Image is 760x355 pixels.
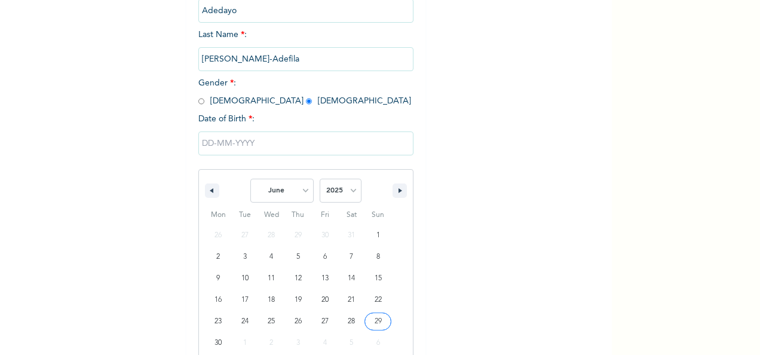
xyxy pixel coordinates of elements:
button: 6 [311,246,338,268]
span: 9 [216,268,220,289]
span: 5 [296,246,300,268]
span: 14 [348,268,355,289]
button: 15 [364,268,391,289]
span: 4 [269,246,273,268]
span: 27 [321,311,329,332]
button: 27 [311,311,338,332]
button: 25 [258,311,285,332]
button: 8 [364,246,391,268]
span: 30 [214,332,222,354]
span: 3 [243,246,247,268]
button: 26 [285,311,312,332]
span: Sun [364,206,391,225]
span: 13 [321,268,329,289]
button: 14 [338,268,365,289]
button: 17 [232,289,259,311]
span: 29 [375,311,382,332]
button: 9 [205,268,232,289]
button: 12 [285,268,312,289]
span: 10 [241,268,249,289]
span: 1 [376,225,380,246]
button: 4 [258,246,285,268]
button: 5 [285,246,312,268]
input: Enter your last name [198,47,413,71]
button: 21 [338,289,365,311]
span: 22 [375,289,382,311]
span: Fri [311,206,338,225]
button: 28 [338,311,365,332]
span: 6 [323,246,327,268]
button: 19 [285,289,312,311]
span: 21 [348,289,355,311]
button: 7 [338,246,365,268]
button: 13 [311,268,338,289]
span: 26 [295,311,302,332]
span: 28 [348,311,355,332]
button: 3 [232,246,259,268]
span: 17 [241,289,249,311]
span: 23 [214,311,222,332]
span: Sat [338,206,365,225]
span: Gender : [DEMOGRAPHIC_DATA] [DEMOGRAPHIC_DATA] [198,79,411,105]
input: DD-MM-YYYY [198,131,413,155]
span: 16 [214,289,222,311]
span: 20 [321,289,329,311]
span: Last Name : [198,30,413,63]
span: 12 [295,268,302,289]
button: 30 [205,332,232,354]
button: 18 [258,289,285,311]
span: Thu [285,206,312,225]
button: 23 [205,311,232,332]
span: 15 [375,268,382,289]
span: 11 [268,268,275,289]
button: 22 [364,289,391,311]
button: 29 [364,311,391,332]
span: Mon [205,206,232,225]
button: 11 [258,268,285,289]
button: 1 [364,225,391,246]
span: 24 [241,311,249,332]
button: 2 [205,246,232,268]
span: Tue [232,206,259,225]
span: 2 [216,246,220,268]
span: 19 [295,289,302,311]
span: 7 [350,246,353,268]
button: 20 [311,289,338,311]
button: 16 [205,289,232,311]
span: Date of Birth : [198,113,255,126]
button: 24 [232,311,259,332]
span: 8 [376,246,380,268]
span: Wed [258,206,285,225]
span: 25 [268,311,275,332]
span: 18 [268,289,275,311]
button: 10 [232,268,259,289]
